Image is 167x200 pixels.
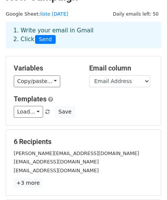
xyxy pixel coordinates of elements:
[14,178,42,188] a: +3 more
[14,138,153,146] h5: 6 Recipients
[14,64,78,72] h5: Variables
[129,163,167,200] div: Widget de chat
[14,150,139,156] small: [PERSON_NAME][EMAIL_ADDRESS][DOMAIN_NAME]
[14,106,43,118] a: Load...
[129,163,167,200] iframe: Chat Widget
[110,10,161,18] span: Daily emails left: 50
[8,26,159,44] div: 1. Write your email in Gmail 2. Click
[35,35,56,44] span: Send
[14,75,60,87] a: Copy/paste...
[14,95,47,103] a: Templates
[110,11,161,17] a: Daily emails left: 50
[6,11,68,17] small: Google Sheet:
[89,64,153,72] h5: Email column
[14,168,99,173] small: [EMAIL_ADDRESS][DOMAIN_NAME]
[40,11,68,17] a: liste [DATE]
[14,159,99,165] small: [EMAIL_ADDRESS][DOMAIN_NAME]
[55,106,75,118] button: Save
